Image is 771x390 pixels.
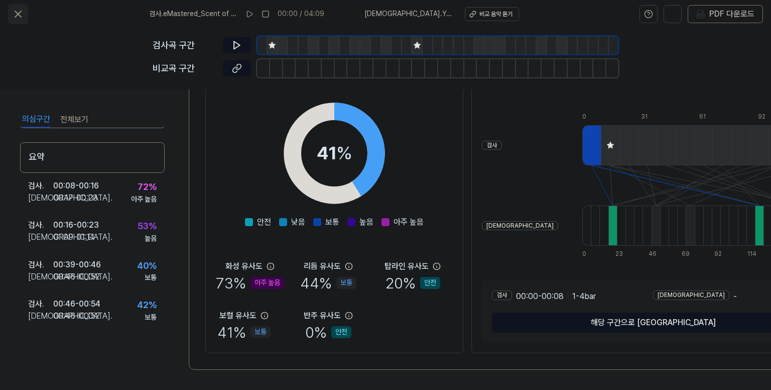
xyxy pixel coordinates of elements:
div: 안전 [420,277,440,289]
div: 61 [699,113,718,121]
div: 42 % [137,298,157,313]
div: 69 [682,250,690,258]
div: 0 [582,113,601,121]
div: 탑라인 유사도 [384,260,429,272]
span: 보통 [325,216,339,228]
span: 높음 [359,216,373,228]
div: 아주 높음 [250,277,284,289]
div: 00:17 - 00:23 [53,192,98,204]
div: 요약 [20,142,165,173]
div: 41 [317,140,352,167]
span: 낮음 [291,216,305,228]
span: [DEMOGRAPHIC_DATA] . You Been Broke Since I Met You [364,9,453,19]
div: 53 % [138,219,157,234]
div: 00:16 - 00:23 [53,219,99,231]
div: 73 % [216,272,284,294]
div: 23 [615,250,624,258]
div: 31 [641,113,660,121]
div: 검사곡 구간 [153,38,217,53]
button: 의심구간 [22,112,50,128]
div: 화성 유사도 [225,260,263,272]
div: 00:39 - 00:46 [53,259,101,271]
div: 00:08 - 00:16 [53,180,99,192]
div: [DEMOGRAPHIC_DATA] . [28,310,53,322]
div: 00:46 - 00:54 [53,298,100,310]
div: [DEMOGRAPHIC_DATA] [653,290,729,300]
div: 높음 [145,234,157,244]
div: PDF 다운로드 [709,8,754,21]
div: 검사 [482,141,502,150]
div: 00:46 - 00:52 [53,271,100,283]
div: 비교곡 구간 [153,61,217,76]
div: [DEMOGRAPHIC_DATA] . [28,192,53,204]
button: help [639,5,658,23]
div: [DEMOGRAPHIC_DATA] [482,221,558,231]
div: 92 [714,250,723,258]
div: 44 % [300,272,356,294]
div: 검사 . [28,298,53,310]
button: PDF 다운로드 [694,6,756,23]
div: 00:46 - 00:52 [53,310,100,322]
span: 안전 [257,216,271,228]
div: 안전 [331,326,351,338]
div: 보통 [250,326,271,338]
span: 아주 높음 [394,216,424,228]
button: 전체보기 [60,112,88,128]
span: 00:00 - 00:08 [516,290,564,303]
div: 01:09 - 01:14 [53,231,95,243]
div: 46 [649,250,657,258]
div: [DEMOGRAPHIC_DATA] . [28,271,53,283]
div: 41 % [217,322,271,343]
div: [DEMOGRAPHIC_DATA] . [28,231,53,243]
div: 비교 음악 듣기 [479,10,512,19]
div: 보컬 유사도 [219,310,256,322]
span: 검사 . eMastered_Scent of Ecstasy [149,9,237,19]
span: 1 - 4 bar [572,290,596,303]
span: % [336,142,352,164]
div: 0 % [305,322,351,343]
div: 검사 . [28,219,53,231]
div: 검사 . [28,259,53,271]
svg: help [644,9,653,19]
img: PDF Download [696,10,705,19]
div: 리듬 유사도 [304,260,341,272]
div: 반주 유사도 [304,310,341,322]
div: 보통 [145,313,157,323]
div: 00:00 / 04:09 [278,9,324,19]
div: 0 [582,250,591,258]
img: share [668,10,677,19]
div: 40 % [137,259,157,273]
div: 아주 높음 [131,194,157,205]
div: 보통 [145,273,157,283]
div: 검사 . [28,180,53,192]
div: 72 % [138,180,157,194]
div: 검사 [492,290,512,300]
div: 20 % [385,272,440,294]
button: 비교 음악 듣기 [465,7,519,21]
div: 보통 [336,277,356,289]
div: 114 [747,250,756,258]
